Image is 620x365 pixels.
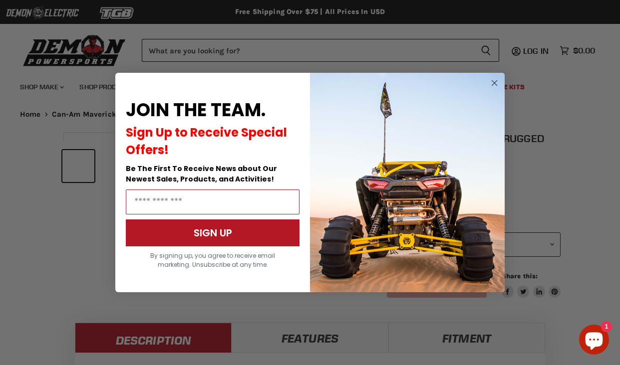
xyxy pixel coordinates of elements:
span: Sign Up to Receive Special Offers! [126,124,287,158]
inbox-online-store-chat: Shopify online store chat [576,325,612,357]
button: Close dialog [488,77,501,89]
span: By signing up, you agree to receive email marketing. Unsubscribe at any time. [150,251,275,269]
button: SIGN UP [126,219,300,246]
input: Email Address [126,189,300,214]
span: Be The First To Receive News about Our Newest Sales, Products, and Activities! [126,164,277,184]
img: a9095488-b6e7-41ba-879d-588abfab540b.jpeg [310,73,505,292]
span: JOIN THE TEAM. [126,97,266,123]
